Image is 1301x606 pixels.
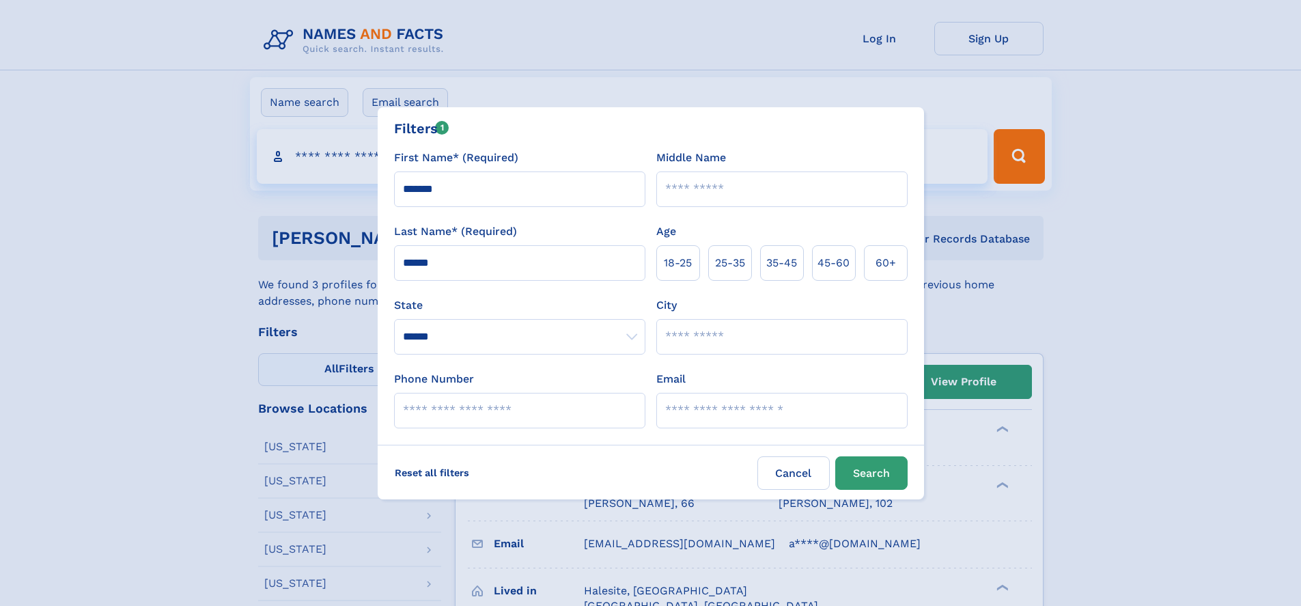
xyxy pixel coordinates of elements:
div: Filters [394,118,449,139]
label: Age [656,223,676,240]
label: Reset all filters [386,456,478,489]
button: Search [835,456,908,490]
label: Phone Number [394,371,474,387]
span: 60+ [876,255,896,271]
label: Cancel [757,456,830,490]
label: Middle Name [656,150,726,166]
label: City [656,297,677,314]
span: 18‑25 [664,255,692,271]
span: 45‑60 [817,255,850,271]
label: Email [656,371,686,387]
span: 35‑45 [766,255,797,271]
label: State [394,297,645,314]
label: First Name* (Required) [394,150,518,166]
label: Last Name* (Required) [394,223,517,240]
span: 25‑35 [715,255,745,271]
